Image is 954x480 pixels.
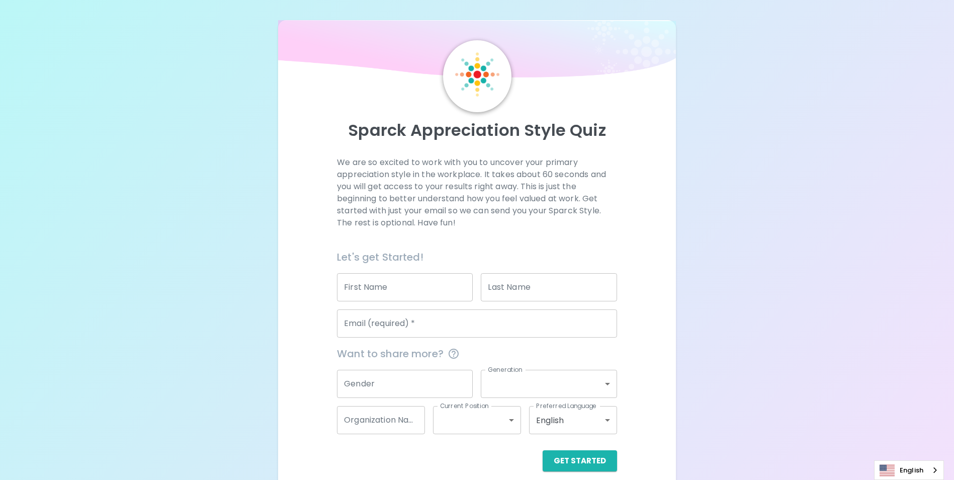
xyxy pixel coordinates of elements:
button: Get Started [543,450,617,471]
h6: Let's get Started! [337,249,617,265]
img: Sparck Logo [455,52,499,97]
span: Want to share more? [337,346,617,362]
img: wave [278,20,675,83]
p: We are so excited to work with you to uncover your primary appreciation style in the workplace. I... [337,156,617,229]
label: Preferred Language [536,402,596,410]
aside: Language selected: English [874,460,944,480]
svg: This information is completely confidential and only used for aggregated appreciation studies at ... [448,348,460,360]
label: Generation [488,365,523,374]
a: English [875,461,943,479]
div: English [529,406,617,434]
label: Current Position [440,402,489,410]
p: Sparck Appreciation Style Quiz [290,120,663,140]
div: Language [874,460,944,480]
